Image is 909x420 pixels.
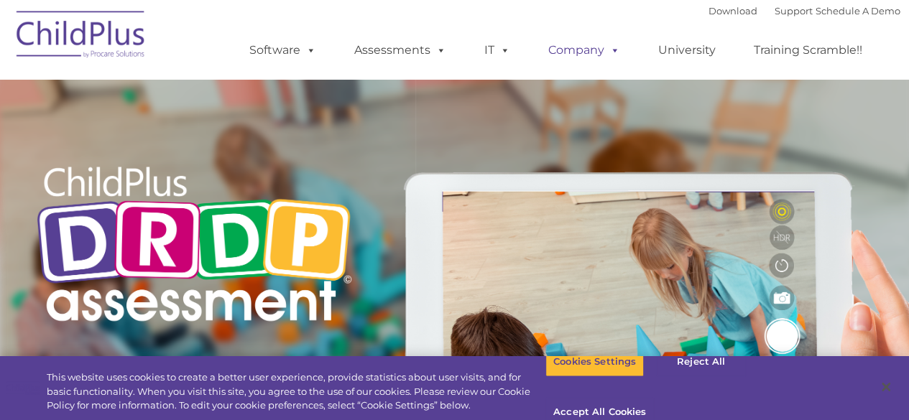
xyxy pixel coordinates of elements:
[47,370,545,413] div: This website uses cookies to create a better user experience, provide statistics about user visit...
[534,36,635,65] a: Company
[235,36,331,65] a: Software
[545,347,644,377] button: Cookies Settings
[870,371,902,403] button: Close
[470,36,525,65] a: IT
[709,5,900,17] font: |
[739,36,877,65] a: Training Scramble!!
[644,36,730,65] a: University
[31,147,357,345] img: Copyright - DRDP Logo Light
[656,347,746,377] button: Reject All
[9,1,153,73] img: ChildPlus by Procare Solutions
[816,5,900,17] a: Schedule A Demo
[709,5,757,17] a: Download
[340,36,461,65] a: Assessments
[775,5,813,17] a: Support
